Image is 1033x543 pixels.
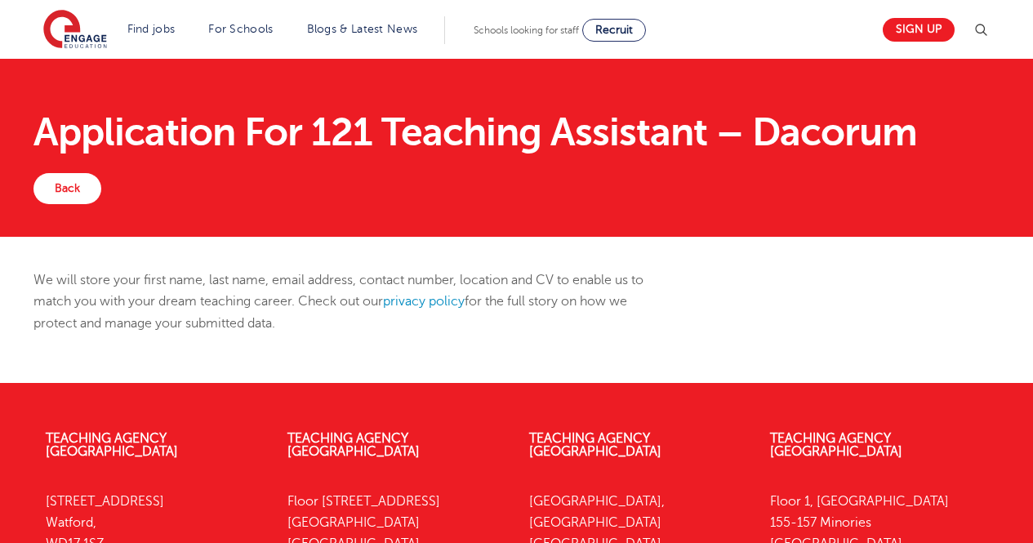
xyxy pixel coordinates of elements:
a: Teaching Agency [GEOGRAPHIC_DATA] [770,431,902,459]
a: Sign up [883,18,955,42]
a: Blogs & Latest News [307,23,418,35]
a: For Schools [208,23,273,35]
span: Recruit [595,24,633,36]
a: Recruit [582,19,646,42]
a: Teaching Agency [GEOGRAPHIC_DATA] [529,431,661,459]
h1: Application For 121 Teaching Assistant – Dacorum [33,113,1000,152]
img: Engage Education [43,10,107,51]
a: Teaching Agency [GEOGRAPHIC_DATA] [46,431,178,459]
span: Schools looking for staff [474,24,579,36]
a: privacy policy [383,294,465,309]
p: We will store your first name, last name, email address, contact number, location and CV to enabl... [33,269,670,334]
a: Teaching Agency [GEOGRAPHIC_DATA] [287,431,420,459]
a: Find jobs [127,23,176,35]
a: Back [33,173,101,204]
